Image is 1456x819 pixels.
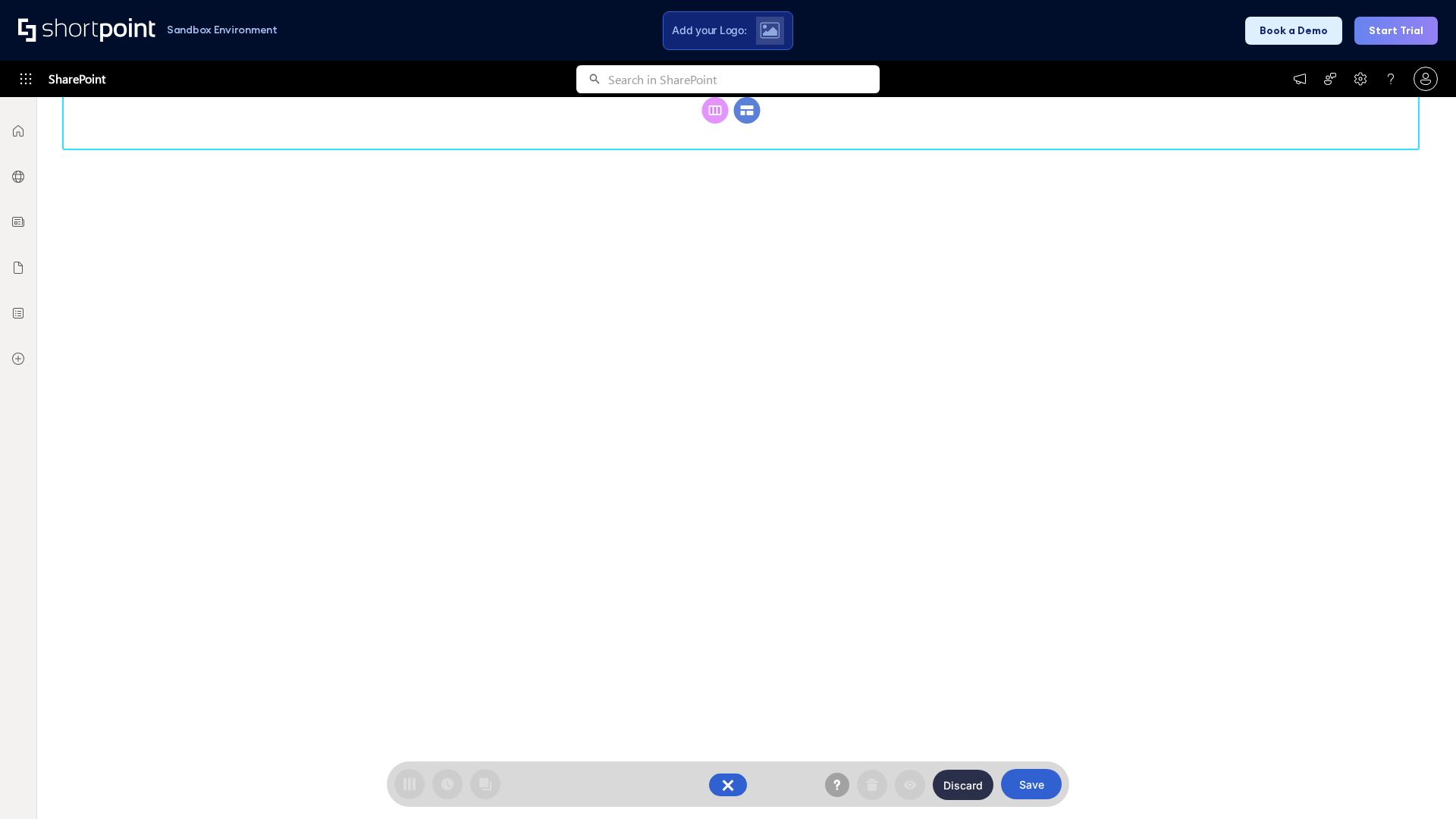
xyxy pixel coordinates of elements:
button: Start Trial [1354,17,1438,45]
span: Add your Logo: [672,24,746,37]
img: Upload logo [760,22,780,39]
input: Search in SharePoint [608,65,880,93]
button: Save [1001,769,1062,799]
button: Discard [933,770,993,800]
iframe: Chat Widget [1380,746,1456,819]
button: Book a Demo [1245,17,1342,45]
span: SharePoint [49,61,105,97]
h1: Sandbox Environment [167,26,278,34]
